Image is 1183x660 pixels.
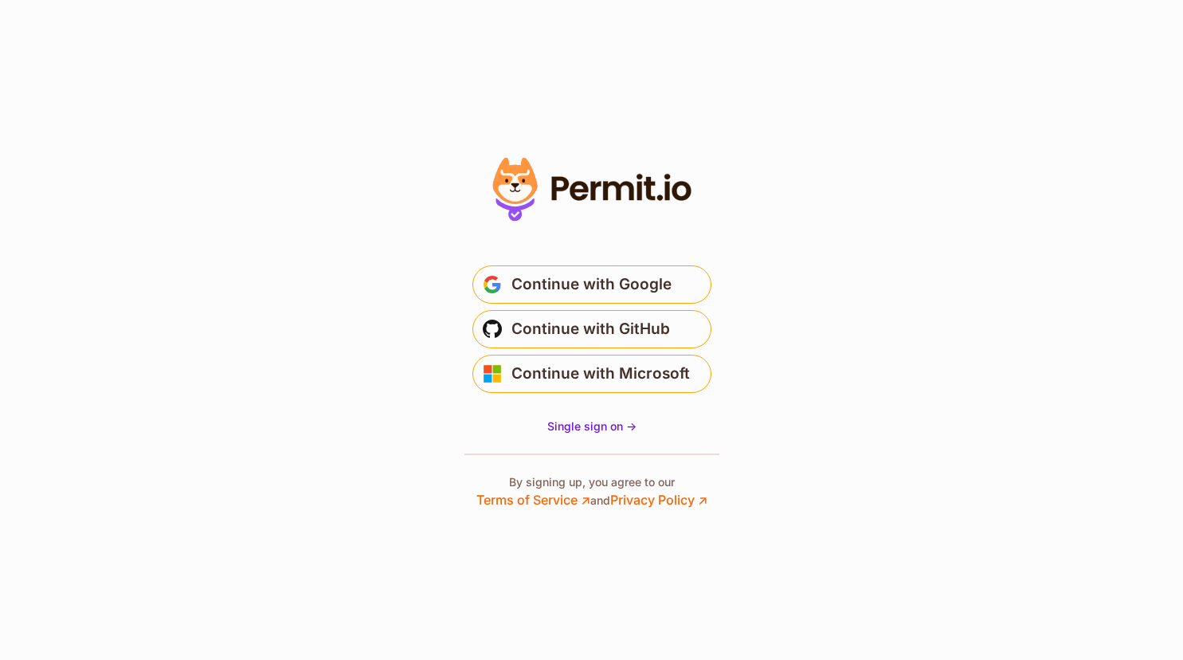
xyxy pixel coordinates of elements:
[547,418,637,434] a: Single sign on ->
[547,419,637,433] span: Single sign on ->
[511,361,690,387] span: Continue with Microsoft
[472,355,711,393] button: Continue with Microsoft
[476,474,707,509] p: By signing up, you agree to our and
[476,492,590,508] a: Terms of Service ↗
[511,316,670,342] span: Continue with GitHub
[610,492,707,508] a: Privacy Policy ↗
[472,265,711,304] button: Continue with Google
[511,272,672,297] span: Continue with Google
[472,310,711,348] button: Continue with GitHub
